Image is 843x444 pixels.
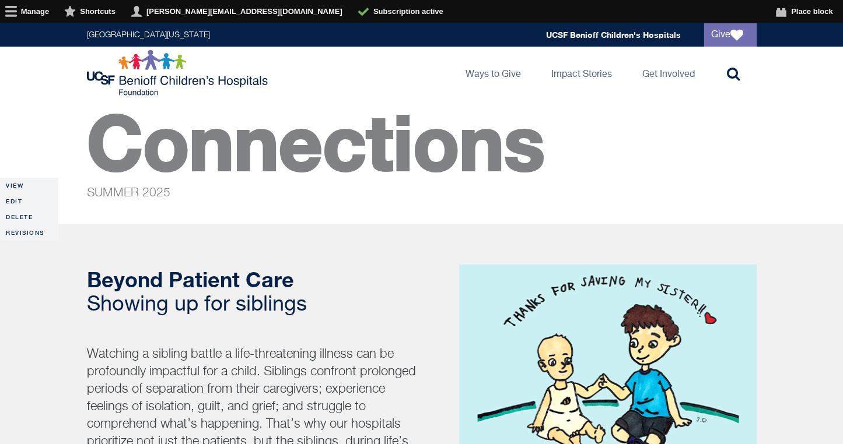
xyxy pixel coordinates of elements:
a: [GEOGRAPHIC_DATA][US_STATE] [87,31,210,39]
a: Get Involved [633,47,704,99]
a: Impact Stories [542,47,621,99]
a: Give [704,23,757,47]
h2: Showing up for siblings [87,268,419,316]
span: SUMMER 2025 [87,187,170,199]
a: UCSF Benioff Children's Hospitals [546,30,681,40]
strong: Beyond Patient Care [87,267,294,292]
img: Logo for UCSF Benioff Children's Hospitals Foundation [87,50,271,96]
a: Ways to Give [456,47,530,99]
p: Connections [87,128,757,206]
